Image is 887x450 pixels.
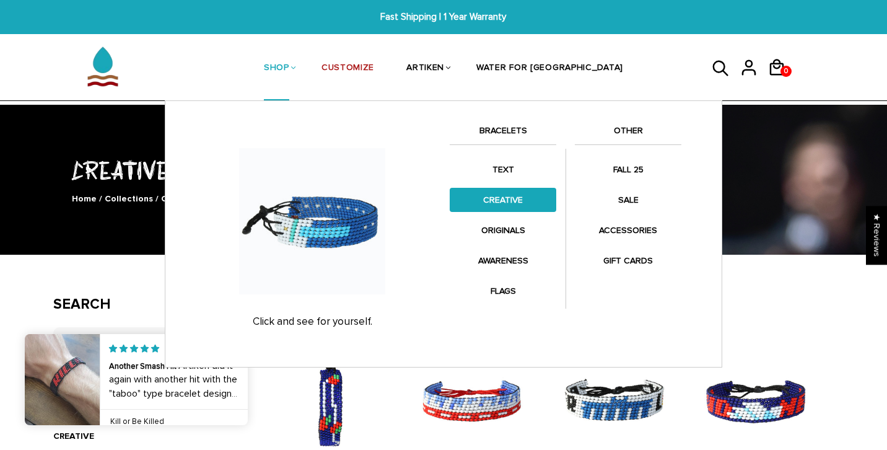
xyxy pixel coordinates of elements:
a: TEXT [450,157,556,182]
a: Collections [105,193,153,204]
a: CUSTOMIZE [321,36,374,102]
a: FALL 25 [575,157,681,182]
a: OTHER [575,123,681,144]
a: ARTIKEN [406,36,444,102]
span: Fast Shipping | 1 Year Warranty [274,10,614,24]
input: Search [53,327,235,361]
h3: Search [53,296,235,314]
a: SALE [575,188,681,212]
p: Click and see for yourself. [187,315,437,328]
span: / [99,193,102,204]
a: GIFT CARDS [575,249,681,273]
a: WATER FOR [GEOGRAPHIC_DATA] [476,36,623,102]
a: CREATIVE [53,431,94,441]
div: Click to open Judge.me floating reviews tab [866,206,887,265]
a: ORIGINALS [450,218,556,242]
a: BRACELETS [450,123,556,144]
a: 0 [767,81,795,82]
span: / [155,193,159,204]
span: 0 [781,63,791,80]
a: AWARENESS [450,249,556,273]
h1: CREATIVE [53,153,834,186]
a: Home [72,193,97,204]
a: CREATIVE [450,188,556,212]
a: SHOP [264,36,289,102]
span: CREATIVE [161,193,202,204]
a: FLAGS [450,279,556,303]
a: ACCESSORIES [575,218,681,242]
